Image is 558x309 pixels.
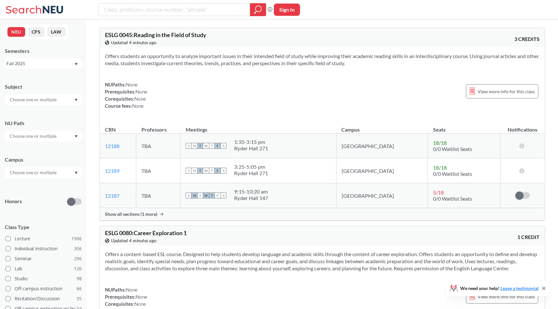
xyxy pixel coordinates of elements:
[105,251,540,272] section: Offers a content-based ESL course. Designed to help students develop language and academic skills...
[5,294,82,303] label: Recitation/Discussion
[203,193,209,198] span: W
[100,208,545,220] div: Show all sections (1 more)
[209,168,215,174] span: T
[105,81,147,109] div: NUPaths: Prerequisites: Corequisites: Course fees:
[105,168,119,174] a: 12189
[221,193,226,198] span: S
[500,120,545,134] th: Notifications
[111,237,157,244] span: Updated 4 minutes ago
[501,285,539,291] a: Leave a testimonial
[514,35,540,43] span: 3 CREDITS
[126,287,138,293] span: None
[136,158,181,183] td: TBA
[77,295,82,302] span: 35
[234,188,268,195] div: 9:15 - 10:20 am
[517,234,540,241] span: 1 CREDIT
[105,126,116,133] div: CRN
[47,27,66,37] button: LAW
[234,145,268,152] div: Ryder Hall 271
[5,274,82,283] label: Studio
[6,96,61,104] input: Choose one or multiple
[5,131,82,142] div: Dropdown arrow
[250,3,266,16] div: magnifying glass
[105,53,540,67] section: Offers students an opportunity to analyze important issues in their intended field of study while...
[234,170,268,176] div: Ryder Hall 271
[274,4,300,16] button: Sign In
[75,99,78,101] svg: Dropdown arrow
[433,140,447,146] span: 18 / 18
[105,229,187,236] span: ESLG 0080 : Career Exploration 1
[5,254,82,263] label: Seminar
[75,63,78,65] svg: Dropdown arrow
[336,120,428,134] th: Campus
[74,245,82,252] span: 306
[336,158,428,183] td: [GEOGRAPHIC_DATA]
[7,27,25,37] button: NEU
[104,4,245,15] input: Class, professor, course number, "phrase"
[191,193,197,198] span: M
[105,211,157,217] span: Show all sections (1 more)
[28,27,45,37] button: CPS
[433,171,472,177] span: 0/0 Waitlist Seats
[197,143,203,149] span: T
[74,255,82,262] span: 296
[134,96,146,102] span: None
[77,285,82,292] span: 66
[75,172,78,174] svg: Dropdown arrow
[433,146,472,152] span: 0/0 Waitlist Seats
[74,265,82,272] span: 126
[191,168,197,174] span: M
[428,120,500,134] th: Seats
[433,164,447,171] span: 18 / 18
[6,132,61,140] input: Choose one or multiple
[136,134,181,158] td: TBA
[203,143,209,149] span: W
[209,143,215,149] span: T
[215,143,221,149] span: F
[136,294,147,300] span: None
[478,293,535,301] span: View more info for this class
[75,135,78,138] svg: Dropdown arrow
[234,139,268,145] div: 1:35 - 3:15 pm
[136,120,181,134] th: Professors
[6,60,74,67] div: Fall 2025
[105,31,206,38] span: ESLG 0045 : Reading in the Field of Study
[126,82,138,87] span: None
[5,224,82,231] span: Class Type
[111,39,157,46] span: Updated 4 minutes ago
[5,264,82,273] label: Lab
[5,120,82,127] div: NU Path
[181,120,336,134] th: Meetings
[5,156,82,163] div: Campus
[134,301,146,307] span: None
[5,83,82,90] div: Subject
[77,275,82,282] span: 98
[478,87,535,95] span: View more info for this class
[197,193,203,198] span: T
[203,168,209,174] span: W
[5,244,82,253] label: Individual Instruction
[221,168,226,174] span: S
[186,168,191,174] span: S
[5,94,82,105] div: Dropdown arrow
[136,89,147,95] span: None
[197,168,203,174] span: T
[5,234,82,243] label: Lecture
[336,183,428,208] td: [GEOGRAPHIC_DATA]
[234,195,268,201] div: Ryder Hall 147
[433,189,444,195] span: 5 / 18
[336,134,428,158] td: [GEOGRAPHIC_DATA]
[6,169,61,176] input: Choose one or multiple
[5,58,82,69] div: Fall 2025Dropdown arrow
[215,193,221,198] span: F
[105,193,119,199] a: 12187
[105,143,119,149] a: 12188
[186,143,191,149] span: S
[136,183,181,208] td: TBA
[5,198,22,205] p: Honors
[433,195,472,202] span: 0/0 Waitlist Seats
[460,286,539,291] span: We need your help!
[5,167,82,178] div: Dropdown arrow
[191,143,197,149] span: M
[186,193,191,198] span: S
